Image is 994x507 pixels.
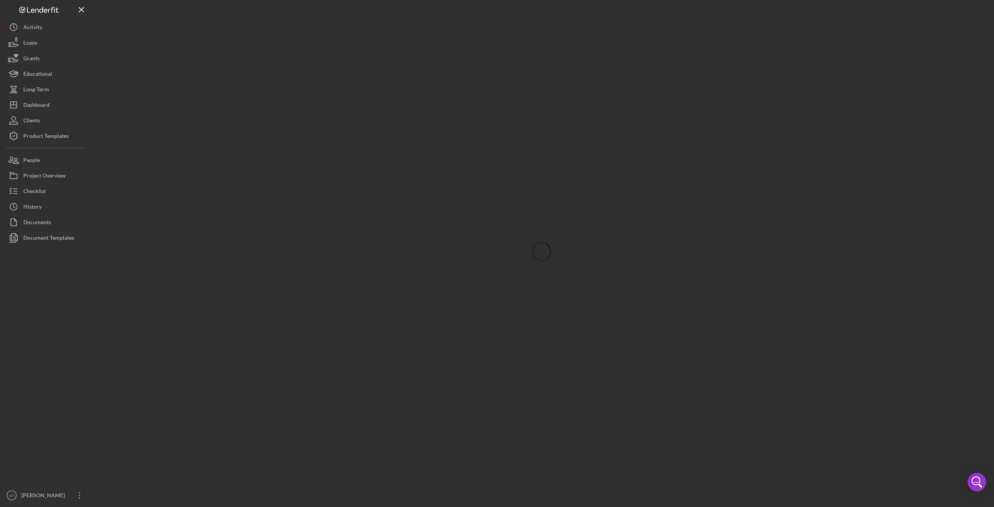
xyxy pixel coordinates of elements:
[4,230,89,246] button: Document Templates
[4,97,89,113] button: Dashboard
[4,51,89,66] button: Grants
[23,214,51,232] div: Documents
[23,168,66,185] div: Project Overview
[19,488,70,505] div: [PERSON_NAME]
[4,168,89,183] button: Project Overview
[4,152,89,168] button: People
[4,82,89,97] button: Long-Term
[23,19,42,37] div: Activity
[9,493,14,498] text: SP
[23,35,37,52] div: Loans
[23,199,42,216] div: History
[4,35,89,51] button: Loans
[4,214,89,230] button: Documents
[4,183,89,199] button: Checklist
[23,113,40,130] div: Clients
[4,113,89,128] button: Clients
[4,199,89,214] button: History
[968,473,986,491] div: Open Intercom Messenger
[4,19,89,35] button: Activity
[4,128,89,144] button: Product Templates
[4,488,89,503] button: SP[PERSON_NAME]
[23,51,40,68] div: Grants
[23,128,69,146] div: Product Templates
[23,230,74,247] div: Document Templates
[23,152,40,170] div: People
[4,66,89,82] button: Educational
[23,82,49,99] div: Long-Term
[23,183,46,201] div: Checklist
[23,97,50,115] div: Dashboard
[23,66,52,84] div: Educational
